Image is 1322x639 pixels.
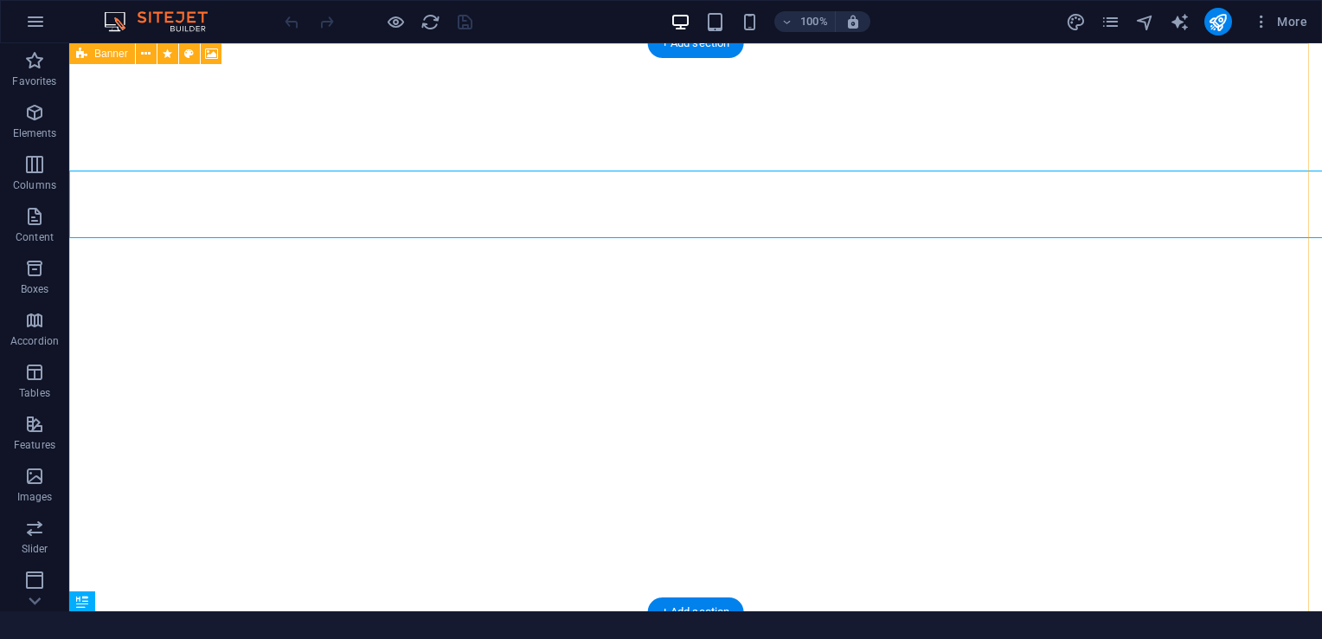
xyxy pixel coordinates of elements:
span: More [1253,13,1307,30]
h6: 100% [800,11,828,32]
div: + Add section [648,29,744,58]
span: Banner [94,48,128,59]
p: Tables [19,386,50,400]
button: text_generator [1170,11,1190,32]
p: Favorites [12,74,56,88]
i: Pages (Ctrl+Alt+S) [1101,12,1120,32]
p: Features [14,438,55,452]
button: reload [420,11,440,32]
button: publish [1204,8,1232,35]
button: More [1246,8,1314,35]
p: Columns [13,178,56,192]
button: pages [1101,11,1121,32]
button: design [1066,11,1087,32]
button: navigator [1135,11,1156,32]
button: 100% [774,11,836,32]
div: + Add section [648,597,744,627]
p: Content [16,230,54,244]
i: Navigator [1135,12,1155,32]
p: Accordion [10,334,59,348]
p: Elements [13,126,57,140]
button: Click here to leave preview mode and continue editing [385,11,406,32]
p: Boxes [21,282,49,296]
i: Design (Ctrl+Alt+Y) [1066,12,1086,32]
i: On resize automatically adjust zoom level to fit chosen device. [845,14,861,29]
img: Editor Logo [99,11,229,32]
i: Publish [1208,12,1228,32]
i: Reload page [420,12,440,32]
i: AI Writer [1170,12,1190,32]
p: Slider [22,542,48,556]
p: Images [17,490,53,504]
